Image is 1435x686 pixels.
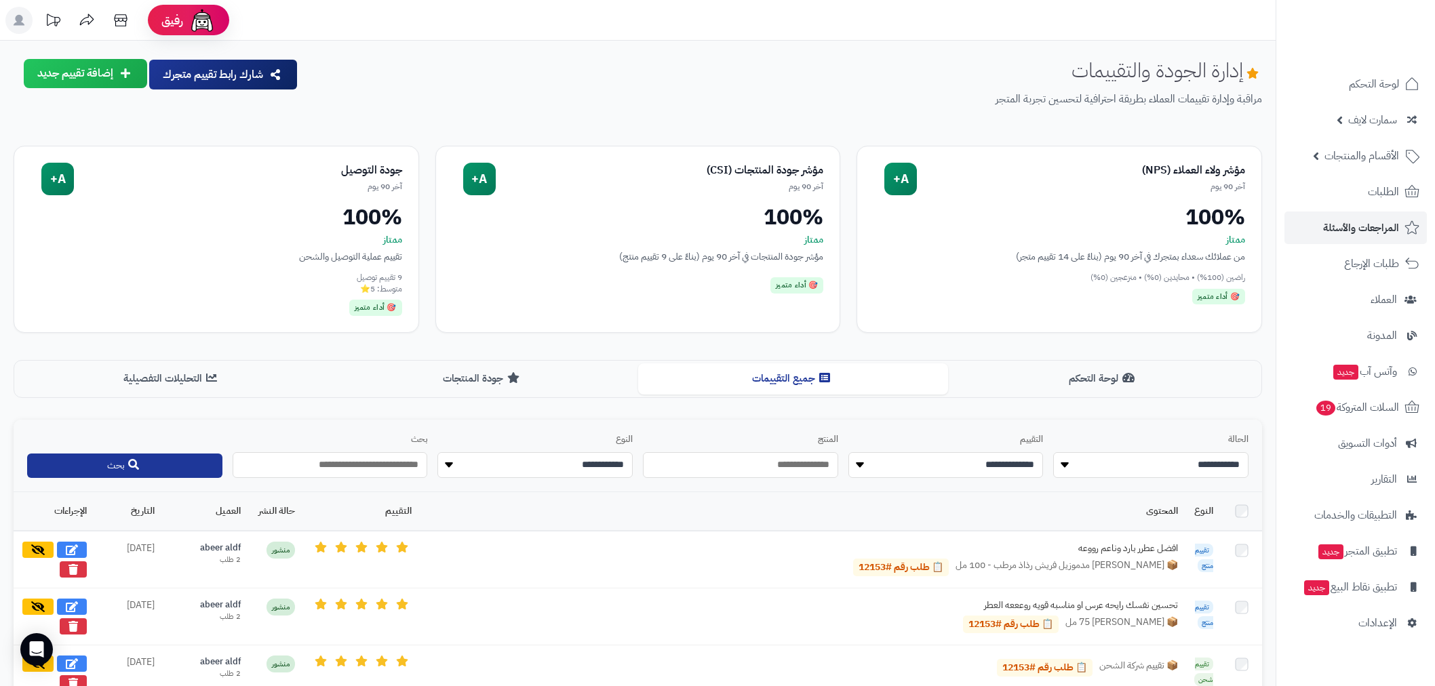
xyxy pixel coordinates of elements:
a: طلبات الإرجاع [1284,247,1427,280]
div: 2 طلب [171,554,241,565]
span: تطبيق نقاط البيع [1303,578,1397,597]
h1: إدارة الجودة والتقييمات [1072,59,1262,81]
span: الإعدادات [1358,613,1397,632]
td: [DATE] [95,588,163,645]
a: تطبيق المتجرجديد [1284,535,1427,567]
div: ممتاز [452,233,824,247]
label: التقييم [848,433,1044,446]
a: التطبيقات والخدمات [1284,499,1427,531]
span: طلبات الإرجاع [1344,254,1399,273]
span: رفيق [161,12,183,28]
span: 📦 [PERSON_NAME] 75 مل [1065,616,1178,633]
label: النوع [437,433,633,446]
div: 100% [873,206,1245,228]
label: بحث [233,433,428,446]
div: 100% [452,206,824,228]
a: 📋 طلب رقم #12153 [963,616,1059,633]
button: جودة المنتجات [328,363,638,394]
div: تحسين نفسك رايحه عرس او مناسبه قويه روعععه العطر [975,599,1178,612]
span: تطبيق المتجر [1317,542,1397,561]
div: مؤشر جودة المنتجات (CSI) [496,163,824,178]
a: الطلبات [1284,176,1427,208]
button: جميع التقييمات [638,363,949,394]
span: جديد [1318,544,1343,559]
div: آخر 90 يوم [74,181,402,193]
th: التقييم [303,492,420,531]
a: المراجعات والأسئلة [1284,211,1427,244]
th: المحتوى [420,492,1186,531]
span: وآتس آب [1332,362,1397,381]
span: تقييم شحن [1194,658,1213,686]
span: المراجعات والأسئلة [1323,218,1399,237]
div: 🎯 أداء متميز [349,300,402,316]
span: منشور [267,655,295,672]
a: تطبيق نقاط البيعجديد [1284,571,1427,603]
div: abeer aldf [171,599,241,611]
a: وآتس آبجديد [1284,355,1427,388]
span: المدونة [1367,326,1397,345]
span: 📦 [PERSON_NAME] مدموزيل فريش رذاذ مرطب - 100 مل [956,559,1178,576]
div: 2 طلب [171,611,241,622]
label: المنتج [643,433,838,446]
button: إضافة تقييم جديد [24,59,147,88]
div: Open Intercom Messenger [20,633,53,666]
a: 📋 طلب رقم #12153 [853,559,949,576]
div: آخر 90 يوم [917,181,1245,193]
a: أدوات التسويق [1284,427,1427,460]
div: abeer aldf [171,542,241,554]
div: A+ [463,163,496,195]
a: لوحة التحكم [1284,68,1427,100]
div: 9 تقييم توصيل متوسط: 5⭐ [31,272,402,295]
span: العملاء [1371,290,1397,309]
span: سمارت لايف [1348,110,1397,129]
div: ممتاز [873,233,1245,247]
a: السلات المتروكة19 [1284,391,1427,424]
span: جديد [1304,580,1329,595]
p: مراقبة وإدارة تقييمات العملاء بطريقة احترافية لتحسين تجربة المتجر [309,92,1262,107]
th: التاريخ [95,492,163,531]
div: A+ [41,163,74,195]
td: [DATE] [95,531,163,588]
div: من عملائك سعداء بمتجرك في آخر 90 يوم (بناءً على 14 تقييم متجر) [873,249,1245,264]
div: آخر 90 يوم [496,181,824,193]
span: التطبيقات والخدمات [1314,506,1397,525]
a: المدونة [1284,319,1427,352]
span: 📦 تقييم شركة الشحن [1099,659,1178,677]
span: منشور [267,599,295,616]
div: جودة التوصيل [74,163,402,178]
span: الطلبات [1368,182,1399,201]
span: التقارير [1371,470,1397,489]
div: A+ [884,163,917,195]
span: جديد [1333,365,1358,380]
div: راضين (100%) • محايدين (0%) • منزعجين (0%) [873,272,1245,283]
span: منشور [267,542,295,559]
button: لوحة التحكم [948,363,1259,394]
div: افضل عطرر بارد وناعم رووعه [975,542,1178,555]
a: العملاء [1284,283,1427,316]
span: السلات المتروكة [1315,398,1399,417]
span: 19 [1316,401,1335,416]
button: بحث [27,453,222,478]
th: الإجراءات [14,492,95,531]
div: مؤشر ولاء العملاء (NPS) [917,163,1245,178]
img: ai-face.png [189,7,216,34]
span: تقييم منتج [1195,544,1213,572]
div: تقييم عملية التوصيل والشحن [31,249,402,264]
a: تحديثات المنصة [36,7,70,37]
label: الحالة [1053,433,1249,446]
span: لوحة التحكم [1349,75,1399,94]
button: التحليلات التفصيلية [17,363,328,394]
div: abeer aldf [171,655,241,668]
th: حالة النشر [249,492,303,531]
div: 🎯 أداء متميز [1192,289,1245,305]
a: الإعدادات [1284,607,1427,639]
span: الأقسام والمنتجات [1324,146,1399,165]
th: النوع [1186,492,1221,531]
span: أدوات التسويق [1338,434,1397,453]
div: 100% [31,206,402,228]
div: ممتاز [31,233,402,247]
a: التقارير [1284,463,1427,496]
a: 📋 طلب رقم #12153 [997,659,1093,677]
th: العميل [163,492,249,531]
button: شارك رابط تقييم متجرك [149,60,297,89]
